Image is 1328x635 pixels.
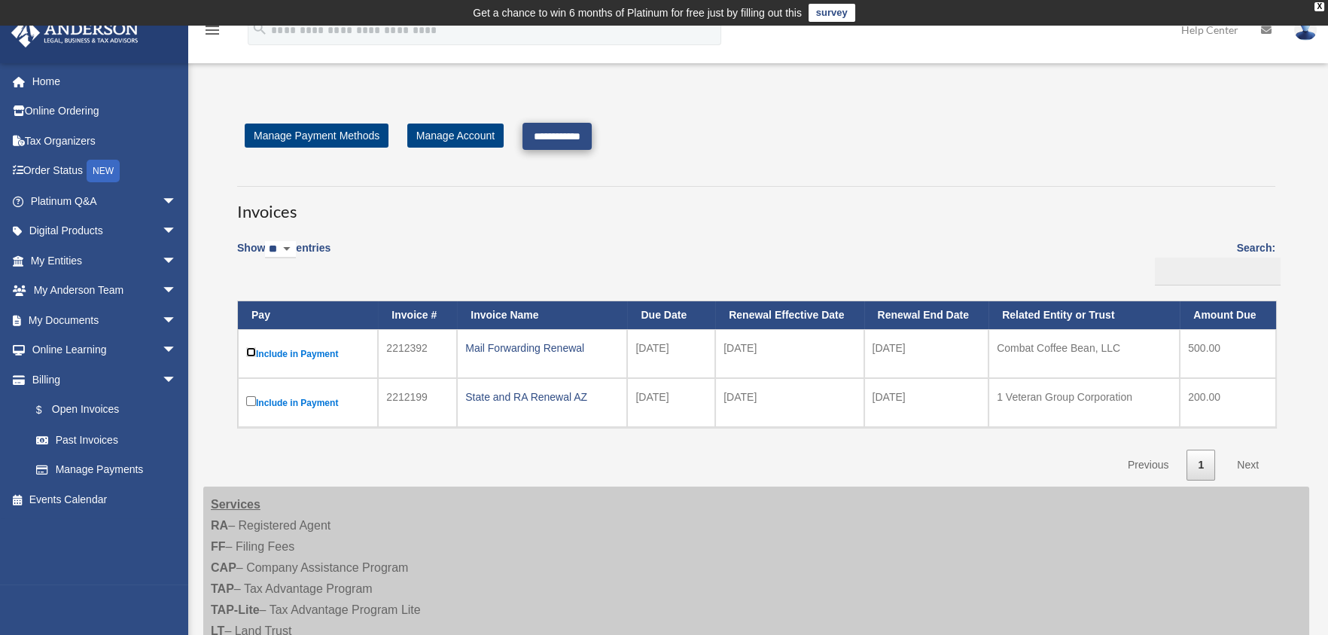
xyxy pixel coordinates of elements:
[11,276,200,306] a: My Anderson Teamarrow_drop_down
[465,386,619,408] div: State and RA Renewal AZ
[864,378,989,427] td: [DATE]
[627,329,715,378] td: [DATE]
[11,246,200,276] a: My Entitiesarrow_drop_down
[11,156,200,187] a: Order StatusNEW
[11,335,200,365] a: Online Learningarrow_drop_down
[1116,450,1180,481] a: Previous
[11,66,200,96] a: Home
[1314,2,1324,11] div: close
[11,96,200,127] a: Online Ordering
[162,246,192,276] span: arrow_drop_down
[211,603,260,616] strong: TAP-Lite
[864,301,989,329] th: Renewal End Date: activate to sort column ascending
[988,329,1180,378] td: Combat Coffee Bean, LLC
[44,401,52,420] span: $
[87,160,120,182] div: NEW
[378,378,457,427] td: 2212199
[1294,19,1317,41] img: User Pic
[11,216,200,246] a: Digital Productsarrow_drop_down
[265,241,296,258] select: Showentries
[211,498,260,511] strong: Services
[162,365,192,395] span: arrow_drop_down
[238,301,378,329] th: Pay: activate to sort column descending
[11,305,200,335] a: My Documentsarrow_drop_down
[1180,329,1276,378] td: 500.00
[1150,239,1275,285] label: Search:
[162,335,192,366] span: arrow_drop_down
[162,276,192,307] span: arrow_drop_down
[627,301,715,329] th: Due Date: activate to sort column ascending
[7,18,143,47] img: Anderson Advisors Platinum Portal
[211,540,226,553] strong: FF
[715,301,864,329] th: Renewal Effective Date: activate to sort column ascending
[627,378,715,427] td: [DATE]
[1226,450,1270,481] a: Next
[211,561,236,574] strong: CAP
[11,126,200,156] a: Tax Organizers
[162,216,192,247] span: arrow_drop_down
[988,378,1180,427] td: 1 Veteran Group Corporation
[211,582,234,595] strong: TAP
[251,20,268,37] i: search
[809,4,855,22] a: survey
[1180,378,1276,427] td: 200.00
[245,124,388,148] a: Manage Payment Methods
[465,337,619,359] div: Mail Forwarding Renewal
[715,329,864,378] td: [DATE]
[203,26,221,39] a: menu
[378,301,457,329] th: Invoice #: activate to sort column ascending
[11,365,192,395] a: Billingarrow_drop_down
[246,396,256,406] input: Include in Payment
[246,393,370,412] label: Include in Payment
[378,329,457,378] td: 2212392
[1155,258,1281,286] input: Search:
[162,186,192,217] span: arrow_drop_down
[988,301,1180,329] th: Related Entity or Trust: activate to sort column ascending
[1180,301,1276,329] th: Amount Due: activate to sort column ascending
[715,378,864,427] td: [DATE]
[211,519,228,532] strong: RA
[457,301,627,329] th: Invoice Name: activate to sort column ascending
[246,347,256,357] input: Include in Payment
[162,305,192,336] span: arrow_drop_down
[473,4,802,22] div: Get a chance to win 6 months of Platinum for free just by filling out this
[1186,450,1215,481] a: 1
[21,425,192,455] a: Past Invoices
[11,186,200,216] a: Platinum Q&Aarrow_drop_down
[864,329,989,378] td: [DATE]
[246,344,370,363] label: Include in Payment
[203,21,221,39] i: menu
[21,395,184,426] a: $Open Invoices
[21,455,192,485] a: Manage Payments
[237,239,330,273] label: Show entries
[407,124,504,148] a: Manage Account
[11,484,200,514] a: Events Calendar
[237,186,1275,224] h3: Invoices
